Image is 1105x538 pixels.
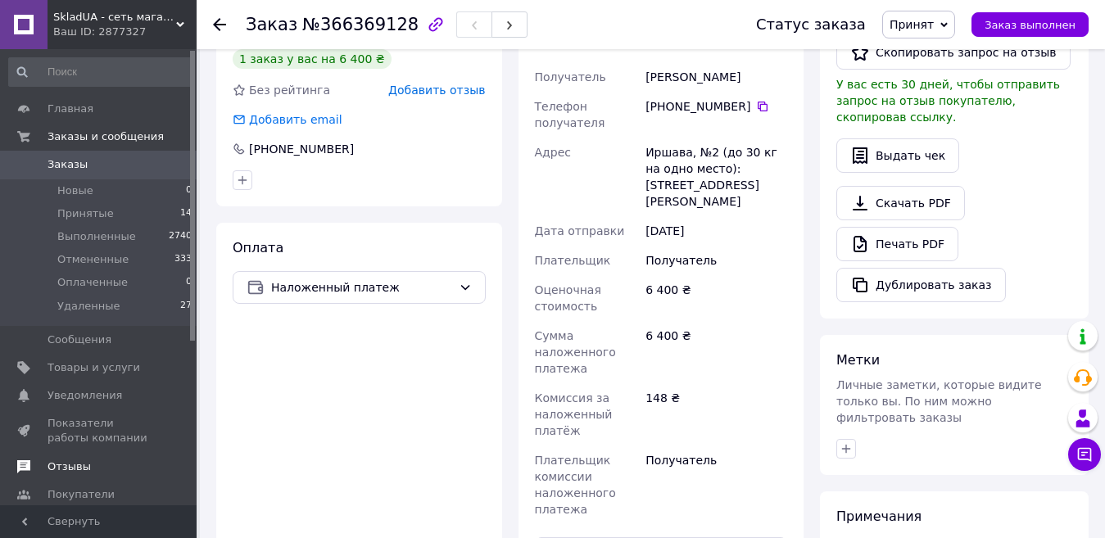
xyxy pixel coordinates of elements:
span: Адрес [535,146,571,159]
span: Плательщик [535,254,611,267]
span: Покупатели [48,487,115,502]
div: 148 ₴ [642,383,790,445]
span: Принят [890,18,934,31]
span: Без рейтинга [249,84,330,97]
div: Статус заказа [756,16,866,33]
a: Печать PDF [836,227,958,261]
span: Уведомления [48,388,122,403]
span: Заказ [246,15,297,34]
button: Чат с покупателем [1068,438,1101,471]
span: У вас есть 30 дней, чтобы отправить запрос на отзыв покупателю, скопировав ссылку. [836,78,1060,124]
div: 6 400 ₴ [642,321,790,383]
span: 14 [180,206,192,221]
span: Личные заметки, которые видите только вы. По ним можно фильтровать заказы [836,378,1042,424]
span: Новые [57,183,93,198]
div: 1 заказ у вас на 6 400 ₴ [233,49,392,69]
div: Ваш ID: 2877327 [53,25,197,39]
span: SkladUA - сеть магазинов сантехники и бытовой техники [53,10,176,25]
span: Заказы [48,157,88,172]
span: Удаленные [57,299,120,314]
div: Добавить email [247,111,344,128]
span: Получатель [535,70,606,84]
span: Принятые [57,206,114,221]
a: Скачать PDF [836,186,965,220]
div: [PERSON_NAME] [642,62,790,92]
span: Оплата [233,240,283,255]
div: 6 400 ₴ [642,275,790,321]
span: Комиссия за наложенный платёж [535,391,613,437]
span: Товары и услуги [48,360,140,375]
div: Вернуться назад [213,16,226,33]
span: Наложенный платеж [271,278,452,296]
span: Телефон получателя [535,100,605,129]
span: Оценочная стоимость [535,283,601,313]
span: 0 [186,275,192,290]
span: Оплаченные [57,275,128,290]
span: №366369128 [302,15,419,34]
button: Скопировать запрос на отзыв [836,35,1071,70]
span: Отмененные [57,252,129,267]
span: Метки [836,352,880,368]
span: Отзывы [48,459,91,474]
button: Выдать чек [836,138,959,173]
span: Заказы и сообщения [48,129,164,144]
span: Главная [48,102,93,116]
span: Сумма наложенного платежа [535,329,616,375]
div: Получатель [642,246,790,275]
span: Сообщения [48,332,111,347]
span: Заказ выполнен [985,19,1076,31]
span: 333 [174,252,192,267]
span: Добавить отзыв [388,84,485,97]
input: Поиск [8,57,193,87]
div: [PHONE_NUMBER] [645,98,787,115]
button: Заказ выполнен [971,12,1089,37]
span: Показатели работы компании [48,416,152,445]
span: Плательщик комиссии наложенного платежа [535,454,616,516]
span: Дата отправки [535,224,625,237]
span: 27 [180,299,192,314]
div: Иршава, №2 (до 30 кг на одно место): [STREET_ADDRESS][PERSON_NAME] [642,138,790,216]
div: Добавить email [231,111,344,128]
span: Выполненные [57,229,136,244]
button: Дублировать заказ [836,268,1006,302]
div: [PHONE_NUMBER] [247,141,356,157]
span: Примечания [836,509,922,524]
span: 2740 [169,229,192,244]
div: Получатель [642,445,790,524]
div: [DATE] [642,216,790,246]
span: 0 [186,183,192,198]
